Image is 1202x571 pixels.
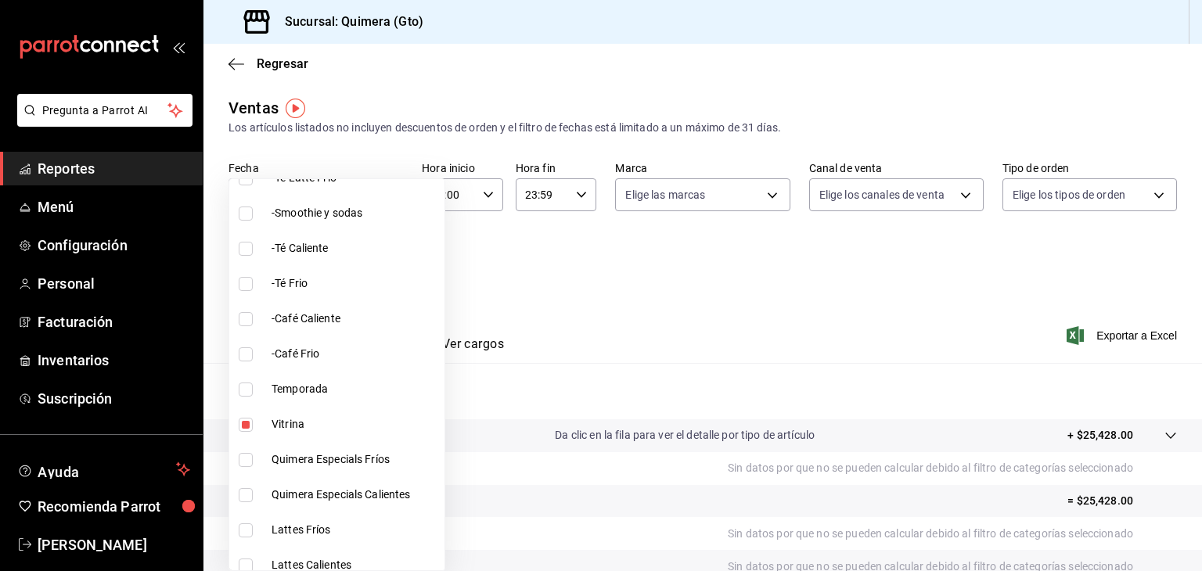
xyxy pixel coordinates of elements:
[272,346,438,362] span: -Café Frio
[272,522,438,538] span: Lattes Fríos
[272,451,438,468] span: Quimera Especials Fríos
[272,240,438,257] span: -Té Caliente
[286,99,305,118] img: Tooltip marker
[272,205,438,221] span: -Smoothie y sodas
[272,381,438,397] span: Temporada
[272,275,438,292] span: -Té Frio
[272,487,438,503] span: Quimera Especials Calientes
[272,416,438,433] span: Vitrina
[272,311,438,327] span: -Café Caliente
